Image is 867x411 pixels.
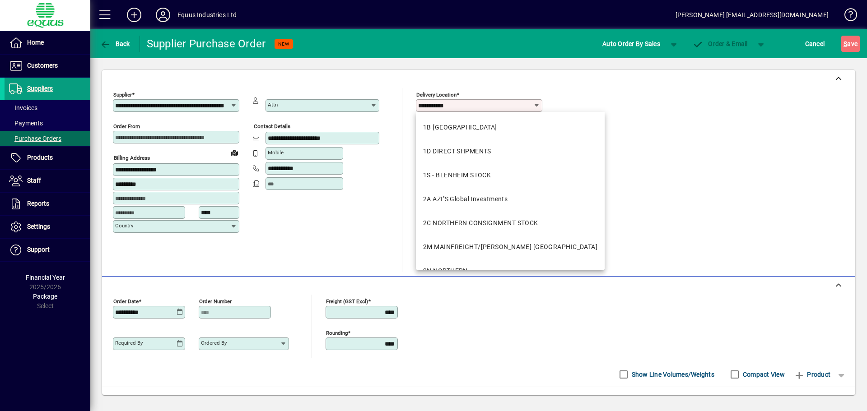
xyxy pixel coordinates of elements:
div: 2N NORTHERN [423,266,468,276]
span: Product [794,367,830,382]
app-page-header-button: Back [90,36,140,52]
mat-option: 2M MAINFREIGHT/OWENS AUCKLAND [416,235,605,259]
span: Reports [27,200,49,207]
mat-label: Required by [115,340,143,346]
mat-label: Order from [113,123,140,129]
mat-option: 1S - BLENHEIM STOCK [416,163,605,187]
span: Back [100,40,130,47]
mat-option: 2C NORTHERN CONSIGNMENT STOCK [416,211,605,235]
span: Purchase Orders [9,135,61,142]
a: Payments [5,115,90,131]
span: Cancel [805,37,825,51]
div: 1S - BLENHEIM STOCK [423,171,491,180]
span: NEW [278,41,289,47]
span: Package [33,293,57,300]
span: Financial Year [26,274,65,281]
div: 1B [GEOGRAPHIC_DATA] [423,123,497,132]
div: 1D DIRECT SHPMENTS [423,147,491,156]
mat-label: Supplier [113,92,132,98]
mat-label: Order number [199,298,232,304]
span: Auto Order By Sales [602,37,660,51]
label: Show Line Volumes/Weights [630,370,714,379]
span: S [844,40,847,47]
button: Back [98,36,132,52]
button: Cancel [803,36,827,52]
div: Equus Industries Ltd [177,8,237,22]
mat-option: 1D DIRECT SHPMENTS [416,139,605,163]
button: Auto Order By Sales [598,36,665,52]
span: Customers [27,62,58,69]
span: Order & Email [693,40,748,47]
a: Staff [5,170,90,192]
a: Support [5,239,90,261]
mat-label: Rounding [326,329,348,336]
span: Invoices [9,104,37,111]
a: Customers [5,55,90,77]
span: Home [27,39,44,46]
span: Suppliers [27,85,53,92]
mat-option: 1B BLENHEIM [416,115,605,139]
a: View on map [227,145,242,160]
span: Products [27,154,53,161]
mat-label: Attn [268,102,278,108]
a: Knowledge Base [838,2,856,31]
span: Settings [27,223,50,230]
div: [PERSON_NAME] [EMAIL_ADDRESS][DOMAIN_NAME] [676,8,829,22]
mat-label: Order date [113,298,139,304]
a: Products [5,147,90,169]
span: Support [27,246,50,253]
button: Add [120,7,149,23]
a: Invoices [5,100,90,115]
span: Payments [9,120,43,127]
button: Product [789,366,835,383]
mat-label: Delivery Location [416,92,457,98]
button: Order & Email [688,36,752,52]
div: Supplier Purchase Order [147,37,266,51]
mat-option: 2A AZI''S Global Investments [416,187,605,211]
mat-option: 2N NORTHERN [416,259,605,283]
div: 2M MAINFREIGHT/[PERSON_NAME] [GEOGRAPHIC_DATA] [423,242,597,252]
button: Profile [149,7,177,23]
a: Reports [5,193,90,215]
div: 2A AZI''S Global Investments [423,194,508,204]
span: Staff [27,177,41,184]
button: Save [841,36,860,52]
a: Settings [5,216,90,238]
a: Home [5,32,90,54]
mat-label: Country [115,222,133,229]
span: ave [844,37,858,51]
div: 2C NORTHERN CONSIGNMENT STOCK [423,218,538,228]
mat-label: Ordered by [201,340,227,346]
label: Compact View [741,370,785,379]
mat-label: Mobile [268,149,284,156]
mat-label: Freight (GST excl) [326,298,368,304]
a: Purchase Orders [5,131,90,146]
